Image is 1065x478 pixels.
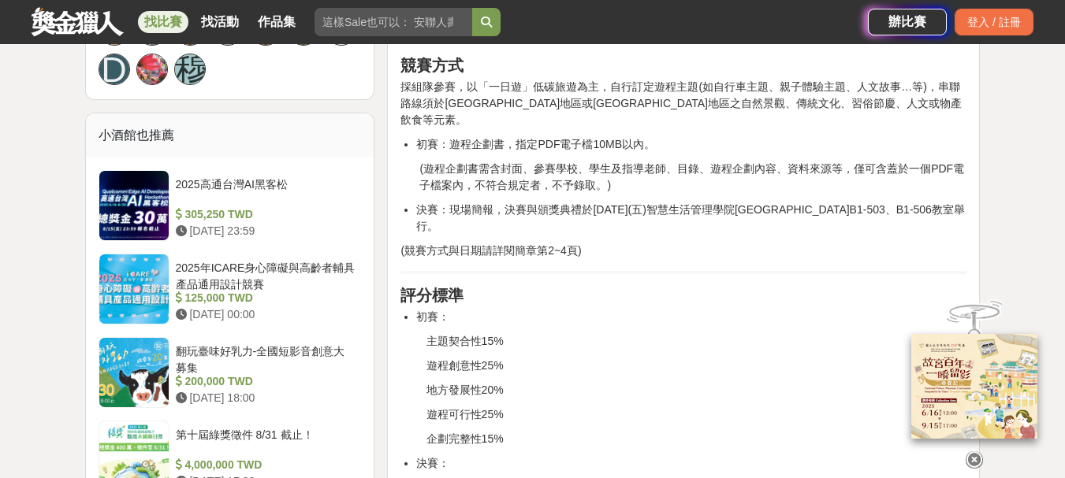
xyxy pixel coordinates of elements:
li: 初賽： [416,309,966,325]
a: 作品集 [251,11,302,33]
a: 穆 [174,54,206,85]
div: [DATE] 23:59 [176,223,356,239]
a: 2025年ICARE身心障礙與高齡者輔具產品通用設計競賽 125,000 TWD [DATE] 00:00 [99,254,362,324]
img: 968ab78a-c8e5-4181-8f9d-94c24feca916.png [911,334,1037,439]
p: (遊程企劃書需含封面、參賽學校、學生及指導老師、目錄、遊程企劃內容、資料來源等，僅可含蓋於一個PDF電子檔案內，不符合規定者，不予錄取。) [419,161,966,194]
a: 翻玩臺味好乳力-全國短影音創意大募集 200,000 TWD [DATE] 18:00 [99,337,362,408]
div: 200,000 TWD [176,373,356,390]
a: 找比賽 [138,11,188,33]
div: [DATE] 00:00 [176,306,356,323]
p: 遊程創意性25% [426,358,967,374]
strong: 評分標準 [400,287,464,304]
p: 企劃完整性15% [426,431,967,447]
a: D [99,54,130,85]
div: 翻玩臺味好乳力-全國短影音創意大募集 [176,343,356,373]
div: 登入 / 註冊 [955,9,1033,35]
a: 辦比賽 [868,9,947,35]
p: (競賽方式與日期請詳閱簡章第2~4頁) [400,243,966,259]
a: Avatar [136,54,168,85]
div: 4,000,000 TWD [176,457,356,473]
li: 決賽： [416,455,966,472]
div: 小酒館也推薦 [86,113,374,157]
p: 主題契合性15% [426,333,967,350]
input: 這樣Sale也可以： 安聯人壽創意銷售法募集 [315,8,472,36]
div: 305,250 TWD [176,206,356,223]
div: 2025年ICARE身心障礙與高齡者輔具產品通用設計競賽 [176,260,356,290]
div: 2025高通台灣AI黑客松 [176,176,356,206]
p: 遊程可行性25% [426,406,967,423]
div: 125,000 TWD [176,290,356,306]
div: 第十屆綠獎徵件 8/31 截止！ [176,427,356,457]
p: 採組隊參賽，以「一日遊」低碳旅遊為主，自行訂定遊程主題(如自行車主題、親子體驗主題、人文故事…等)，串聯路線須於[GEOGRAPHIC_DATA]地區或[GEOGRAPHIC_DATA]地區之自... [400,79,966,128]
div: [DATE] 18:00 [176,390,356,406]
li: 決賽：現場簡報，決賽與頒獎典禮於[DATE](五)智慧生活管理學院[GEOGRAPHIC_DATA]B1-503、B1-506教室舉行。 [416,202,966,235]
a: 找活動 [195,11,245,33]
a: 2025高通台灣AI黑客松 305,250 TWD [DATE] 23:59 [99,170,362,241]
img: Avatar [137,54,167,84]
li: 初賽：遊程企劃書，指定PDF電子檔10MB以內。 [416,136,966,153]
strong: 競賽方式 [400,57,464,74]
p: 地方發展性20% [426,382,967,398]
